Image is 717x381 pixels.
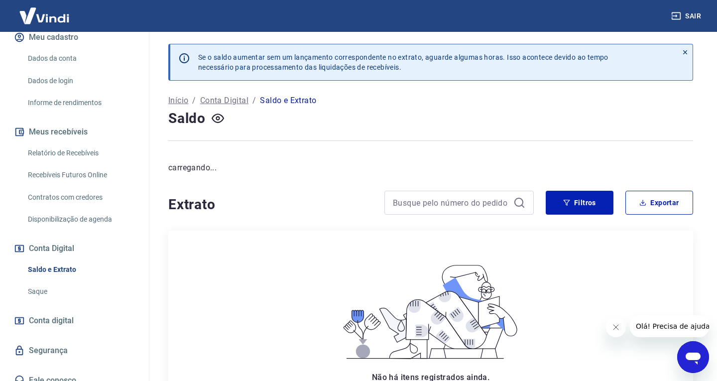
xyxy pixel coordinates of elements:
[252,95,256,107] p: /
[393,195,509,210] input: Busque pelo número do pedido
[29,314,74,328] span: Conta digital
[24,93,137,113] a: Informe de rendimentos
[198,52,608,72] p: Se o saldo aumentar sem um lançamento correspondente no extrato, aguarde algumas horas. Isso acon...
[24,209,137,230] a: Disponibilização de agenda
[12,238,137,259] button: Conta Digital
[168,162,693,174] p: carregando...
[12,310,137,332] a: Conta digital
[24,187,137,208] a: Contratos com credores
[12,340,137,362] a: Segurança
[168,95,188,107] a: Início
[24,71,137,91] a: Dados de login
[24,259,137,280] a: Saldo e Extrato
[24,165,137,185] a: Recebíveis Futuros Online
[677,341,709,373] iframe: Botão para abrir a janela de mensagens
[669,7,705,25] button: Sair
[168,109,206,128] h4: Saldo
[546,191,613,215] button: Filtros
[24,143,137,163] a: Relatório de Recebíveis
[192,95,196,107] p: /
[24,281,137,302] a: Saque
[12,26,137,48] button: Meu cadastro
[625,191,693,215] button: Exportar
[12,121,137,143] button: Meus recebíveis
[200,95,248,107] a: Conta Digital
[260,95,316,107] p: Saldo e Extrato
[24,48,137,69] a: Dados da conta
[12,0,77,31] img: Vindi
[6,7,84,15] span: Olá! Precisa de ajuda?
[606,317,626,337] iframe: Fechar mensagem
[168,195,372,215] h4: Extrato
[630,315,709,337] iframe: Mensagem da empresa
